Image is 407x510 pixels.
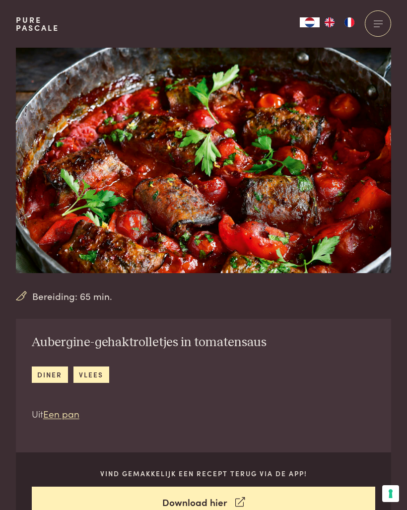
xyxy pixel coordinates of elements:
a: PurePascale [16,16,59,32]
a: Een pan [43,407,79,420]
a: FR [339,17,359,27]
a: vlees [73,366,109,383]
a: EN [320,17,339,27]
div: Language [300,17,320,27]
ul: Language list [320,17,359,27]
button: Uw voorkeuren voor toestemming voor trackingtechnologieën [382,485,399,502]
span: Bereiding: 65 min. [32,289,112,303]
a: diner [32,366,68,383]
a: NL [300,17,320,27]
img: Aubergine-gehaktrolletjes in tomatensaus [16,48,391,273]
aside: Language selected: Nederlands [300,17,359,27]
p: Uit [32,407,267,421]
p: Vind gemakkelijk een recept terug via de app! [32,468,376,479]
h2: Aubergine-gehaktrolletjes in tomatensaus [32,335,267,351]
